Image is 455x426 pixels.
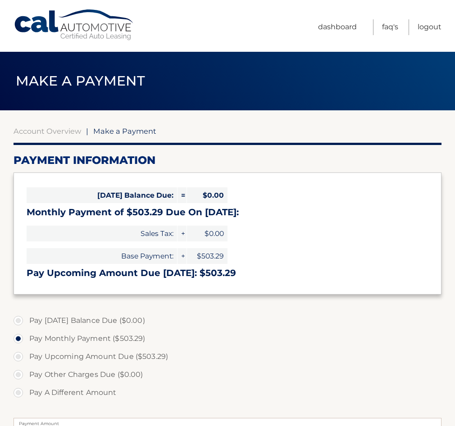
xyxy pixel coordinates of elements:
span: Make a Payment [16,73,145,89]
a: Logout [418,19,441,35]
label: Payment Amount [14,418,441,425]
span: | [86,127,88,136]
span: Sales Tax: [27,226,177,241]
label: Pay [DATE] Balance Due ($0.00) [14,312,441,330]
a: Cal Automotive [14,9,135,41]
span: $503.29 [187,248,227,264]
label: Pay A Different Amount [14,384,441,402]
label: Pay Upcoming Amount Due ($503.29) [14,348,441,366]
span: [DATE] Balance Due: [27,187,177,203]
label: Pay Monthly Payment ($503.29) [14,330,441,348]
h3: Monthly Payment of $503.29 Due On [DATE]: [27,207,428,218]
h3: Pay Upcoming Amount Due [DATE]: $503.29 [27,267,428,279]
span: + [177,248,187,264]
span: + [177,226,187,241]
span: $0.00 [187,226,227,241]
span: $0.00 [187,187,227,203]
span: Base Payment: [27,248,177,264]
a: Dashboard [318,19,357,35]
span: = [177,187,187,203]
a: Account Overview [14,127,81,136]
a: FAQ's [382,19,398,35]
span: Make a Payment [93,127,156,136]
label: Pay Other Charges Due ($0.00) [14,366,441,384]
h2: Payment Information [14,154,441,167]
